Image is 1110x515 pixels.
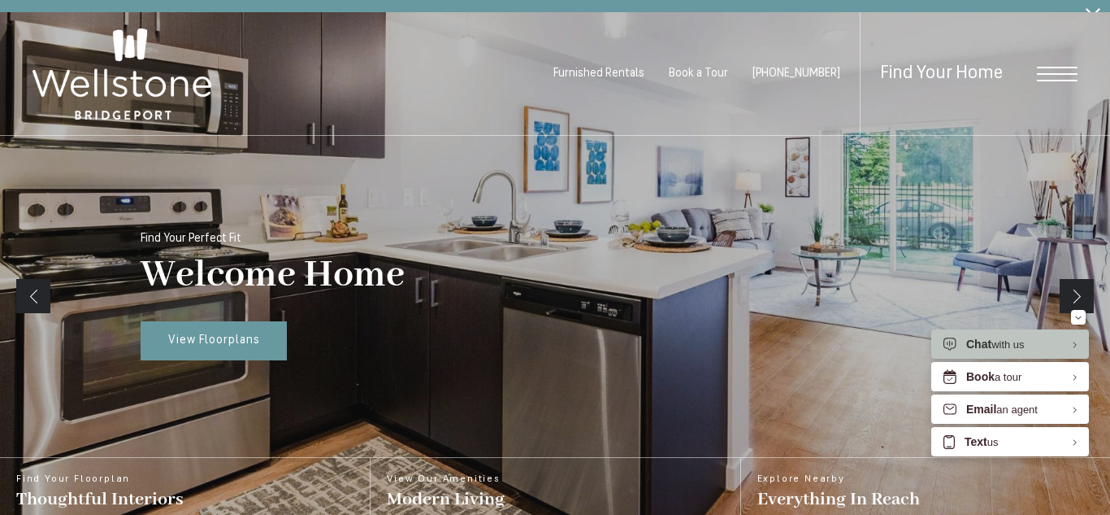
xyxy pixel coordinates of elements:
[553,68,644,80] a: Furnished Rentals
[387,474,505,484] span: View Our Amenities
[1060,279,1094,313] a: Next
[757,474,920,484] span: Explore Nearby
[16,488,184,511] span: Thoughtful Interiors
[168,334,260,347] span: View Floorplans
[387,488,505,511] span: Modern Living
[141,233,241,245] p: Find Your Perfect Fit
[141,253,405,299] p: Welcome Home
[16,279,50,313] a: Previous
[752,68,840,80] span: [PHONE_NUMBER]
[757,488,920,511] span: Everything In Reach
[1037,66,1077,81] button: Open Menu
[752,68,840,80] a: Call us at (253) 400-3144
[16,474,184,484] span: Find Your Floorplan
[880,64,1003,83] a: Find Your Home
[669,68,728,80] a: Book a Tour
[141,321,287,360] a: View Floorplans
[33,28,211,120] img: Wellstone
